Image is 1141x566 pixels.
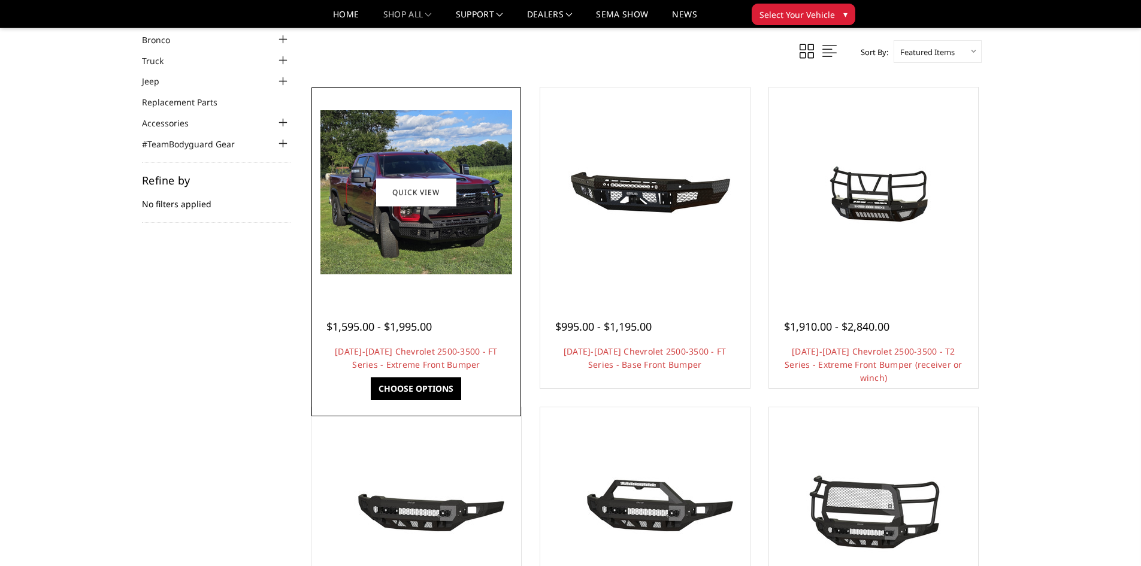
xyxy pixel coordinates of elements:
[142,175,290,186] h5: Refine by
[371,377,461,400] a: Choose Options
[752,4,855,25] button: Select Your Vehicle
[142,117,204,129] a: Accessories
[564,346,727,370] a: [DATE]-[DATE] Chevrolet 2500-3500 - FT Series - Base Front Bumper
[772,90,976,294] a: 2024-2025 Chevrolet 2500-3500 - T2 Series - Extreme Front Bumper (receiver or winch) 2024-2025 Ch...
[142,175,290,223] div: No filters applied
[333,10,359,28] a: Home
[456,10,503,28] a: Support
[555,319,652,334] span: $995.00 - $1,195.00
[320,110,512,274] img: 2024-2025 Chevrolet 2500-3500 - FT Series - Extreme Front Bumper
[543,90,747,294] a: 2024-2025 Chevrolet 2500-3500 - FT Series - Base Front Bumper 2024-2025 Chevrolet 2500-3500 - FT ...
[326,319,432,334] span: $1,595.00 - $1,995.00
[142,96,232,108] a: Replacement Parts
[854,43,888,61] label: Sort By:
[596,10,648,28] a: SEMA Show
[320,467,512,557] img: 2024-2025 Chevrolet 2500-3500 - Freedom Series - Base Front Bumper (non-winch)
[784,319,889,334] span: $1,910.00 - $2,840.00
[383,10,432,28] a: shop all
[314,90,518,294] a: 2024-2025 Chevrolet 2500-3500 - FT Series - Extreme Front Bumper 2024-2025 Chevrolet 2500-3500 - ...
[142,138,250,150] a: #TeamBodyguard Gear
[777,467,969,557] img: 2024-2025 Chevrolet 2500-3500 - Freedom Series - Extreme Front Bumper
[549,467,741,557] img: 2024-2025 Chevrolet 2500-3500 - Freedom Series - Sport Front Bumper (non-winch)
[142,75,174,87] a: Jeep
[843,8,848,20] span: ▾
[527,10,573,28] a: Dealers
[335,346,498,370] a: [DATE]-[DATE] Chevrolet 2500-3500 - FT Series - Extreme Front Bumper
[142,34,185,46] a: Bronco
[142,55,178,67] a: Truck
[672,10,697,28] a: News
[785,346,963,383] a: [DATE]-[DATE] Chevrolet 2500-3500 - T2 Series - Extreme Front Bumper (receiver or winch)
[376,178,456,206] a: Quick view
[759,8,835,21] span: Select Your Vehicle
